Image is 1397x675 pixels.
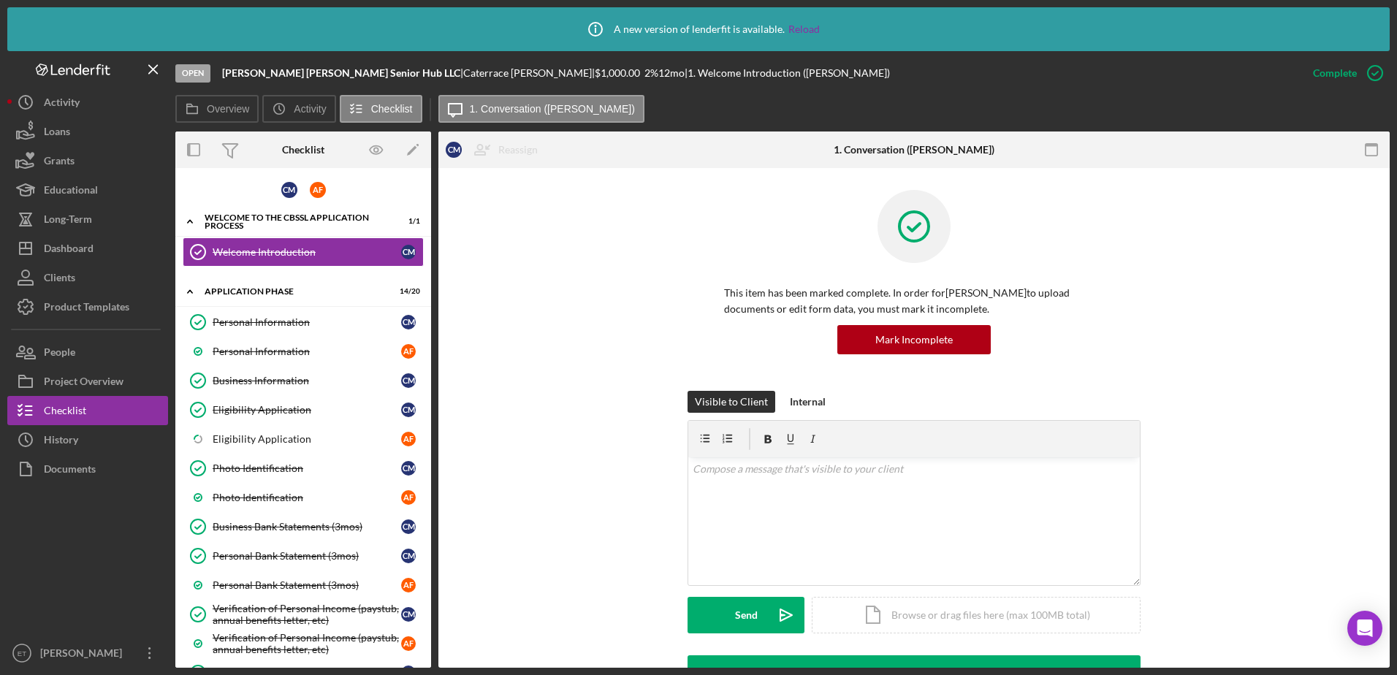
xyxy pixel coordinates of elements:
[688,597,804,633] button: Send
[658,67,685,79] div: 12 mo
[310,182,326,198] div: A F
[213,375,401,386] div: Business Information
[7,396,168,425] button: Checklist
[577,11,820,47] div: A new version of lenderfit is available.
[685,67,890,79] div: | 1. Welcome Introduction ([PERSON_NAME])
[1298,58,1390,88] button: Complete
[44,117,70,150] div: Loans
[281,182,297,198] div: C M
[18,649,26,657] text: ET
[213,632,401,655] div: Verification of Personal Income (paystub, annual benefits letter, etc)
[213,346,401,357] div: Personal Information
[724,285,1104,318] p: This item has been marked complete. In order for [PERSON_NAME] to upload documents or edit form d...
[183,237,424,267] a: Welcome IntroductionCM
[44,263,75,296] div: Clients
[371,103,413,115] label: Checklist
[7,367,168,396] button: Project Overview
[44,367,123,400] div: Project Overview
[183,395,424,424] a: Eligibility ApplicationCM
[7,205,168,234] button: Long-Term
[44,337,75,370] div: People
[401,315,416,329] div: C M
[394,287,420,296] div: 14 / 20
[207,103,249,115] label: Overview
[401,519,416,534] div: C M
[7,454,168,484] button: Documents
[222,67,463,79] div: |
[875,325,953,354] div: Mark Incomplete
[183,366,424,395] a: Business InformationCM
[205,287,384,296] div: Application Phase
[438,95,644,123] button: 1. Conversation ([PERSON_NAME])
[262,95,335,123] button: Activity
[401,607,416,622] div: C M
[688,391,775,413] button: Visible to Client
[7,88,168,117] button: Activity
[7,292,168,321] button: Product Templates
[401,636,416,651] div: A F
[7,263,168,292] button: Clients
[183,541,424,571] a: Personal Bank Statement (3mos)CM
[294,103,326,115] label: Activity
[213,246,401,258] div: Welcome Introduction
[37,638,132,671] div: [PERSON_NAME]
[44,454,96,487] div: Documents
[183,600,424,629] a: Verification of Personal Income (paystub, annual benefits letter, etc)CM
[7,337,168,367] button: People
[7,117,168,146] button: Loans
[7,425,168,454] button: History
[213,433,401,445] div: Eligibility Application
[213,462,401,474] div: Photo Identification
[175,64,210,83] div: Open
[44,88,80,121] div: Activity
[340,95,422,123] button: Checklist
[394,217,420,226] div: 1 / 1
[205,213,384,230] div: Welcome to the CBSSL Application Process
[401,245,416,259] div: C M
[401,549,416,563] div: C M
[213,521,401,533] div: Business Bank Statements (3mos)
[644,67,658,79] div: 2 %
[7,234,168,263] a: Dashboard
[44,146,75,179] div: Grants
[175,95,259,123] button: Overview
[834,144,994,156] div: 1. Conversation ([PERSON_NAME])
[44,396,86,429] div: Checklist
[446,142,462,158] div: C M
[183,308,424,337] a: Personal InformationCM
[1313,58,1357,88] div: Complete
[7,146,168,175] button: Grants
[44,234,94,267] div: Dashboard
[7,638,168,668] button: ET[PERSON_NAME]
[183,337,424,366] a: Personal InformationAF
[790,391,826,413] div: Internal
[213,579,401,591] div: Personal Bank Statement (3mos)
[470,103,635,115] label: 1. Conversation ([PERSON_NAME])
[438,135,552,164] button: CMReassign
[695,391,768,413] div: Visible to Client
[183,424,424,454] a: Eligibility ApplicationAF
[44,292,129,325] div: Product Templates
[401,403,416,417] div: C M
[463,67,595,79] div: Caterrace [PERSON_NAME] |
[783,391,833,413] button: Internal
[401,490,416,505] div: A F
[213,603,401,626] div: Verification of Personal Income (paystub, annual benefits letter, etc)
[595,67,644,79] div: $1,000.00
[735,597,758,633] div: Send
[401,578,416,592] div: A F
[788,23,820,35] a: Reload
[183,571,424,600] a: Personal Bank Statement (3mos)AF
[7,175,168,205] button: Educational
[183,454,424,483] a: Photo IdentificationCM
[44,175,98,208] div: Educational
